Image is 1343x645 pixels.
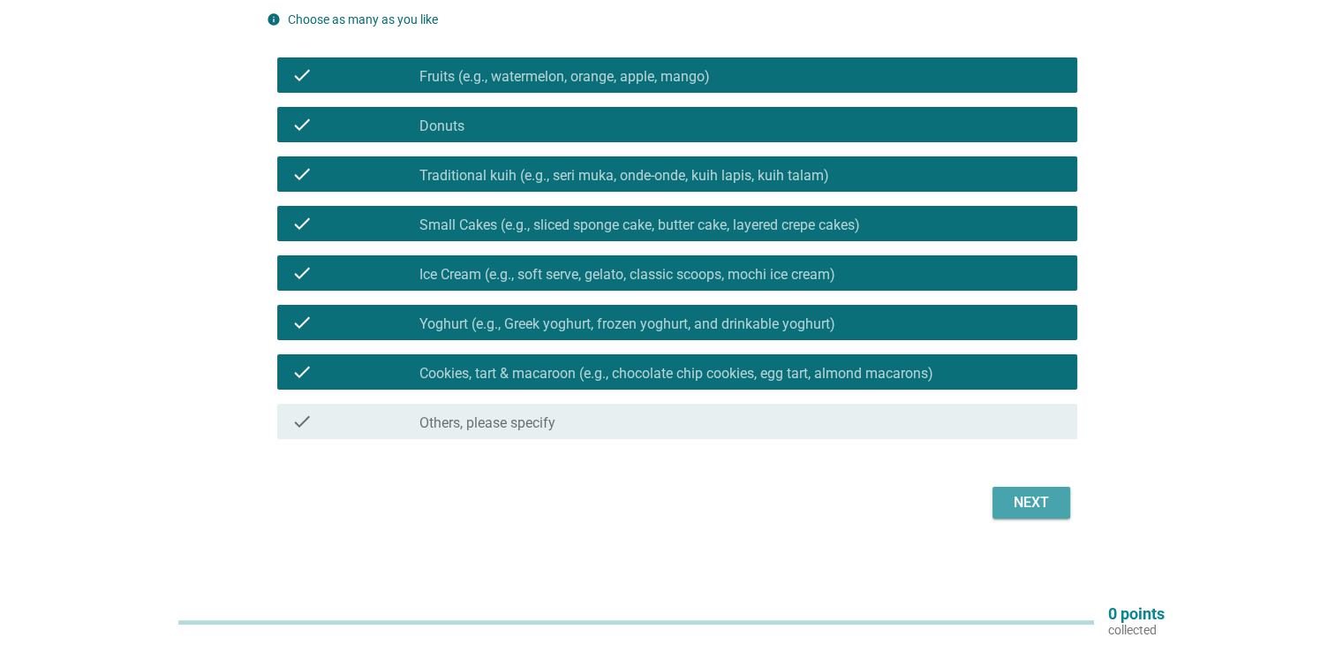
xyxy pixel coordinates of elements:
[1007,492,1056,513] div: Next
[419,414,555,432] label: Others, please specify
[291,114,313,135] i: check
[267,12,281,27] i: info
[291,361,313,383] i: check
[419,68,710,86] label: Fruits (e.g., watermelon, orange, apple, mango)
[291,64,313,86] i: check
[291,163,313,185] i: check
[419,315,835,333] label: Yoghurt (e.g., Greek yoghurt, frozen yoghurt, and drinkable yoghurt)
[419,167,829,185] label: Traditional kuih (e.g., seri muka, onde-onde, kuih lapis, kuih talam)
[419,266,835,284] label: Ice Cream (e.g., soft serve, gelato, classic scoops, mochi ice cream)
[291,262,313,284] i: check
[419,365,933,383] label: Cookies, tart & macaroon (e.g., chocolate chip cookies, egg tart, almond macarons)
[992,487,1070,519] button: Next
[291,411,313,432] i: check
[1108,606,1165,622] p: 0 points
[419,118,464,135] label: Donuts
[419,216,860,234] label: Small Cakes (e.g., sliced sponge cake, butter cake, layered crepe cakes)
[291,213,313,234] i: check
[288,12,438,27] label: Choose as many as you like
[1108,622,1165,638] p: collected
[291,312,313,333] i: check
